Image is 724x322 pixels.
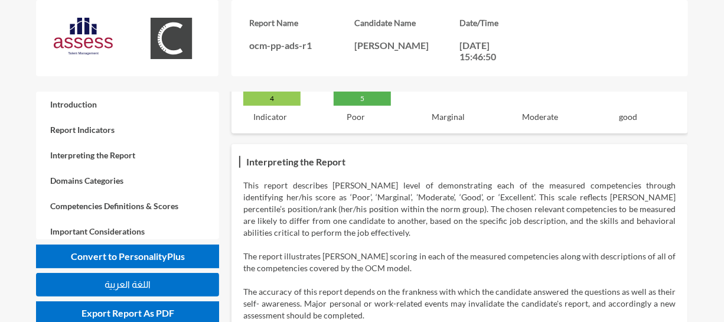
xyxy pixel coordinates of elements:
button: اللغة العربية [36,273,219,297]
span: Convert to PersonalityPlus [71,251,185,262]
p: 4 [243,91,301,106]
a: Report Indicators [36,117,219,142]
p: Moderate [522,112,558,122]
p: Marginal [432,112,465,122]
a: Competencies Definitions & Scores [36,193,219,219]
button: Convert to PersonalityPlus [36,245,219,268]
span: اللغة العربية [105,279,151,290]
p: The report illustrates [PERSON_NAME] scoring in each of the measured competencies along with desc... [243,251,676,274]
img: AssessLogoo.svg [54,18,113,55]
a: Interpreting the Report [36,142,219,168]
a: Domains Categories [36,168,219,193]
p: 5 [334,91,391,106]
p: Poor [347,112,365,122]
a: Introduction [36,92,219,117]
p: good [619,112,637,122]
h3: Date/Time [459,18,565,28]
h3: Interpreting the Report [243,153,348,170]
h3: Report Name [249,18,354,28]
p: Indicator [253,112,287,122]
img: OCM.svg [142,18,201,59]
h3: Candidate Name [354,18,459,28]
p: [DATE] 15:46:50 [459,40,513,62]
a: Important Considerations [36,219,219,244]
p: ocm-pp-ads-r1 [249,40,354,51]
p: [PERSON_NAME] [354,40,459,51]
p: The accuracy of this report depends on the frankness with which the candidate answered the questi... [243,286,676,321]
span: Export Report As PDF [81,307,174,318]
p: This report describes [PERSON_NAME] level of demonstrating each of the measured competencies thro... [243,180,676,239]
